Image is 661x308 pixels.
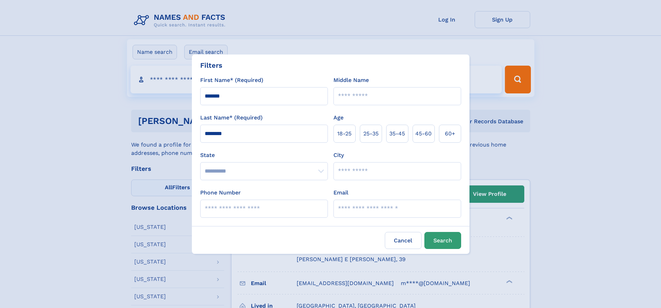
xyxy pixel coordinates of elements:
[363,130,379,138] span: 25‑35
[424,232,461,249] button: Search
[333,114,344,122] label: Age
[200,189,241,197] label: Phone Number
[385,232,422,249] label: Cancel
[333,76,369,84] label: Middle Name
[200,60,222,70] div: Filters
[445,130,455,138] span: 60+
[200,76,263,84] label: First Name* (Required)
[200,151,328,159] label: State
[415,130,432,138] span: 45‑60
[389,130,405,138] span: 35‑45
[200,114,263,122] label: Last Name* (Required)
[333,189,348,197] label: Email
[333,151,344,159] label: City
[337,130,351,138] span: 18‑25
